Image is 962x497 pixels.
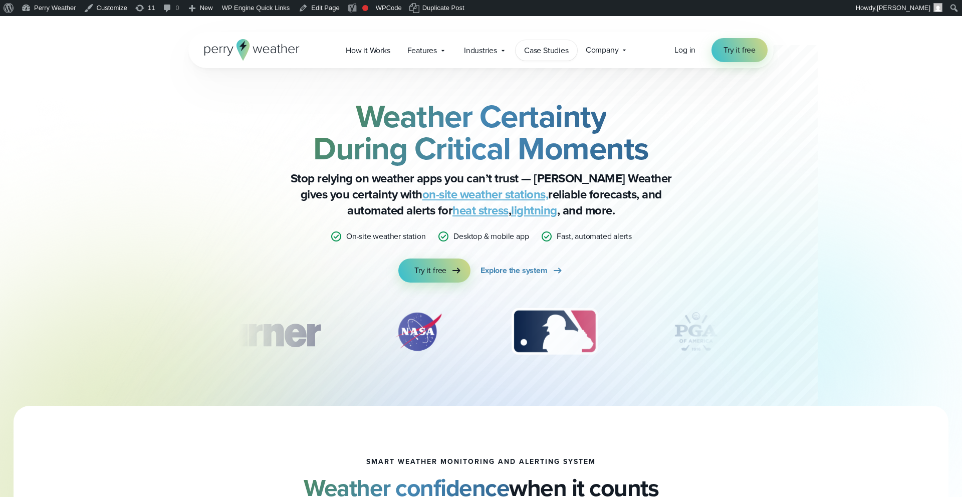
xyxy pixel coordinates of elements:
[422,185,549,203] a: on-site weather stations,
[407,45,437,57] span: Features
[193,307,335,357] img: Turner-Construction_1.svg
[281,170,681,218] p: Stop relying on weather apps you can’t trust — [PERSON_NAME] Weather gives you certainty with rel...
[711,38,768,62] a: Try it free
[511,201,557,219] a: lightning
[524,45,569,57] span: Case Studies
[337,40,399,61] a: How it Works
[464,45,497,57] span: Industries
[238,307,724,362] div: slideshow
[383,307,453,357] img: NASA.svg
[383,307,453,357] div: 2 of 12
[366,458,596,466] h1: smart weather monitoring and alerting system
[674,44,695,56] a: Log in
[586,44,619,56] span: Company
[656,307,736,357] img: PGA.svg
[502,307,607,357] img: MLB.svg
[502,307,607,357] div: 3 of 12
[362,5,368,11] div: Focus keyphrase not set
[453,230,529,242] p: Desktop & mobile app
[516,40,577,61] a: Case Studies
[480,259,563,283] a: Explore the system
[452,201,509,219] a: heat stress
[346,230,425,242] p: On-site weather station
[656,307,736,357] div: 4 of 12
[557,230,632,242] p: Fast, automated alerts
[193,307,335,357] div: 1 of 12
[346,45,390,57] span: How it Works
[313,93,649,172] strong: Weather Certainty During Critical Moments
[398,259,470,283] a: Try it free
[480,265,547,277] span: Explore the system
[724,44,756,56] span: Try it free
[877,4,930,12] span: [PERSON_NAME]
[414,265,446,277] span: Try it free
